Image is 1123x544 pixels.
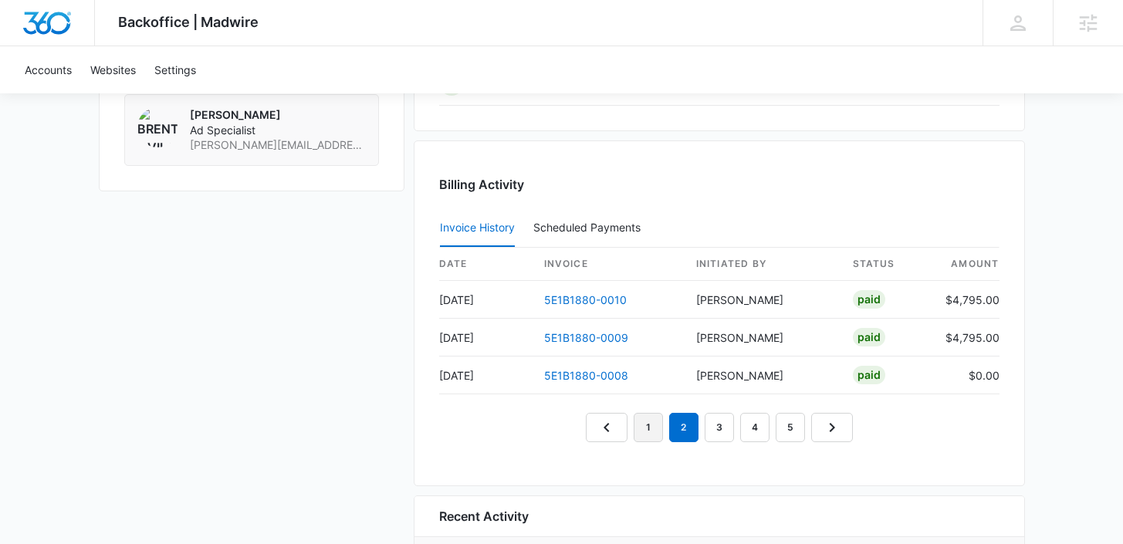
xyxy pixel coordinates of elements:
p: [PERSON_NAME] [190,107,366,123]
a: Websites [81,46,145,93]
a: Accounts [15,46,81,93]
td: [DATE] [439,281,532,319]
a: Settings [145,46,205,93]
td: [DATE] [439,356,532,394]
div: Paid [853,328,885,346]
td: [PERSON_NAME] [684,281,841,319]
a: Previous Page [586,413,627,442]
a: Page 4 [740,413,770,442]
a: Next Page [811,413,853,442]
td: $4,795.00 [933,319,1000,356]
h3: Billing Activity [439,175,1000,194]
td: $0.00 [933,356,1000,394]
div: Scheduled Payments [533,222,647,233]
span: Backoffice | Madwire [118,14,259,30]
a: 5E1B1880-0008 [544,369,628,382]
td: [DATE] [439,319,532,356]
a: Page 3 [705,413,734,442]
th: status [841,248,933,281]
a: 5E1B1880-0009 [544,331,628,344]
th: amount [933,248,1000,281]
th: date [439,248,532,281]
td: $4,795.00 [933,281,1000,319]
th: invoice [532,248,684,281]
th: Initiated By [684,248,841,281]
td: [PERSON_NAME] [684,319,841,356]
div: Paid [853,290,885,309]
a: Page 1 [634,413,663,442]
a: 5E1B1880-0010 [544,293,627,306]
span: Ad Specialist [190,123,366,138]
img: Brent Avila [137,107,178,147]
div: Paid [853,366,885,384]
a: Page 5 [776,413,805,442]
nav: Pagination [586,413,853,442]
td: [PERSON_NAME] [684,356,841,394]
button: Invoice History [440,210,515,247]
h6: Recent Activity [439,507,529,525]
span: [PERSON_NAME][EMAIL_ADDRESS][PERSON_NAME][DOMAIN_NAME] [190,137,366,153]
em: 2 [669,413,698,442]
